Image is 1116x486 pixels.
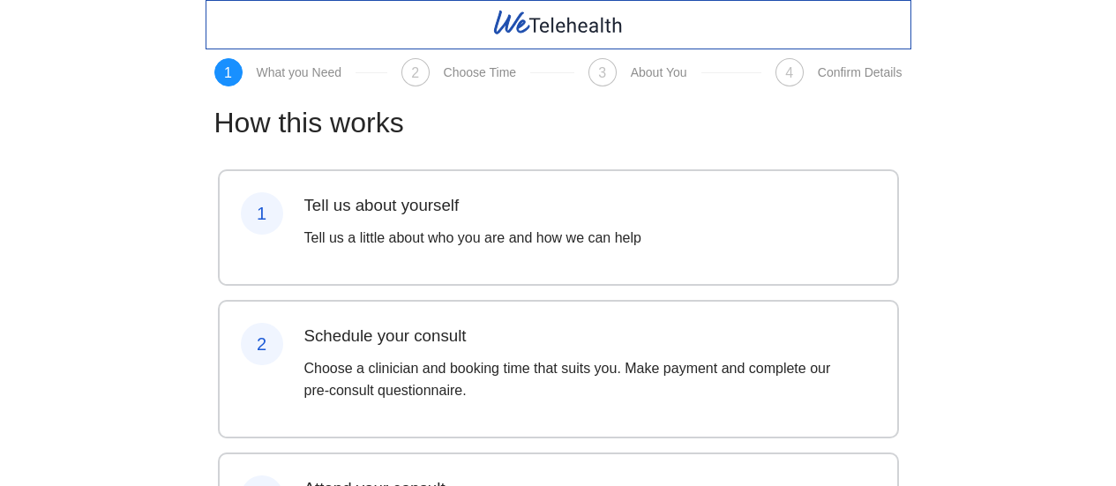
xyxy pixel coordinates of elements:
[241,192,283,235] div: 1
[444,65,516,79] div: Choose Time
[598,65,606,80] span: 3
[224,65,232,80] span: 1
[241,323,283,365] div: 2
[411,65,419,80] span: 2
[785,65,793,80] span: 4
[304,323,855,348] h3: Schedule your consult
[304,192,641,218] h3: Tell us about yourself
[631,65,687,79] div: About You
[304,357,855,401] p: Choose a clinician and booking time that suits you. Make payment and complete our pre-consult que...
[818,65,903,79] div: Confirm Details
[304,227,641,249] p: Tell us a little about who you are and how we can help
[257,65,342,79] div: What you Need
[491,8,625,37] img: WeTelehealth
[214,101,903,145] h1: How this works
